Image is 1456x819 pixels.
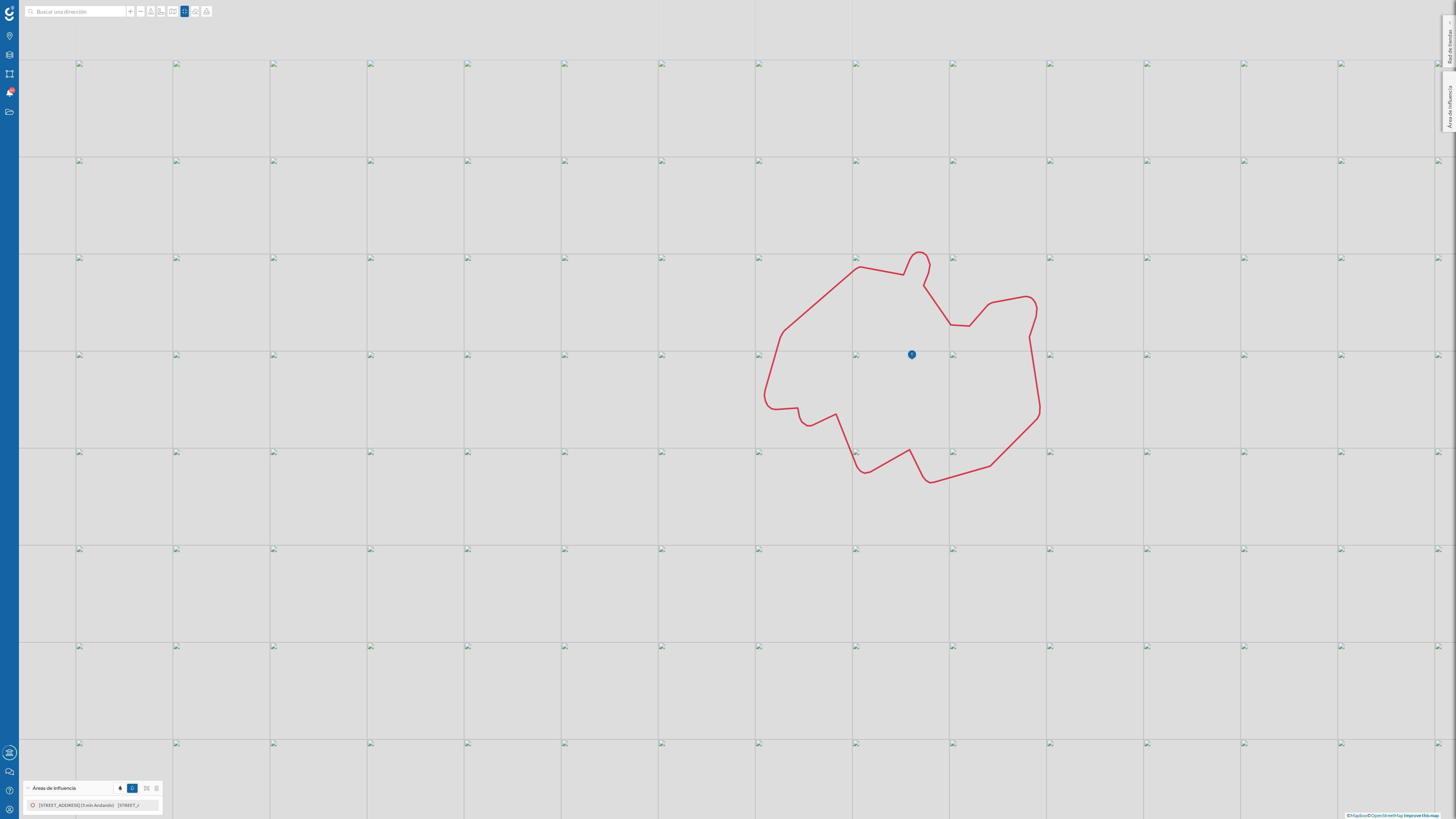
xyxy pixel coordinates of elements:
a: Improve this map [1404,813,1439,818]
span: Soporte [15,5,42,12]
a: OpenStreetMap [1371,813,1403,818]
div: [STREET_ADDRESS] (5 min Andando) [118,802,197,809]
div: [STREET_ADDRESS] (5 min Andando) [39,802,118,809]
p: Red de tiendas [1446,27,1454,64]
img: Marker [907,348,916,363]
div: © © [1345,813,1441,819]
a: Mapbox [1351,813,1367,818]
span: 9+ [10,86,14,94]
img: Geoblink Logo [5,6,14,21]
p: Área de influencia [1446,83,1454,128]
span: Áreas de influencia [33,785,76,792]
